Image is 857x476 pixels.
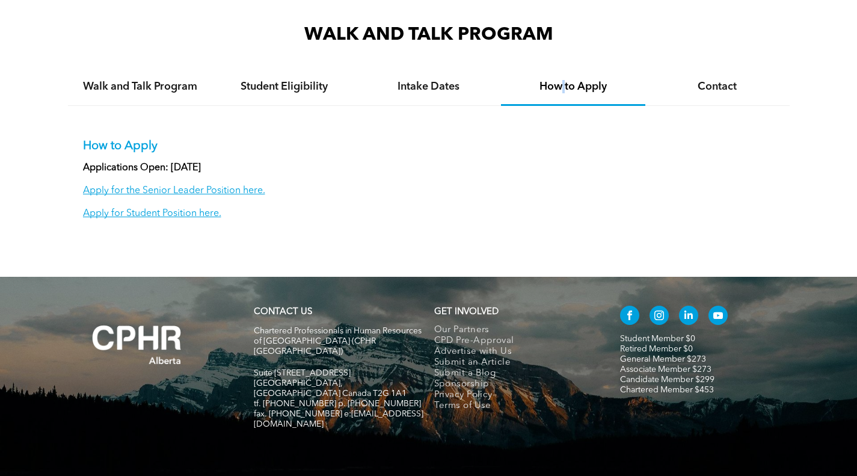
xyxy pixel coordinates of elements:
[620,386,714,394] a: Chartered Member $453
[434,308,499,317] span: GET INVOLVED
[83,186,265,196] a: Apply for the Senior Leader Position here.
[304,26,553,44] span: WALK AND TALK PROGRAM
[679,306,698,328] a: linkedin
[254,327,422,356] span: Chartered Professionals in Human Resources of [GEOGRAPHIC_DATA] (CPHR [GEOGRAPHIC_DATA])
[620,335,695,343] a: Student Member $0
[434,336,595,347] a: CPD Pre-Approval
[620,345,693,353] a: Retired Member $0
[254,400,421,408] span: tf. [PHONE_NUMBER] p. [PHONE_NUMBER]
[254,308,312,317] a: CONTACT US
[83,209,221,218] a: Apply for Student Position here.
[83,139,775,153] p: How to Apply
[223,80,346,93] h4: Student Eligibility
[254,369,351,377] span: Suite [STREET_ADDRESS]
[708,306,728,328] a: youtube
[68,301,206,389] img: A white background with a few lines on it
[434,390,595,401] a: Privacy Policy
[434,368,595,379] a: Submit a Blog
[650,306,669,328] a: instagram
[620,355,706,363] a: General Member $273
[367,80,490,93] h4: Intake Dates
[620,376,714,384] a: Candidate Member $299
[620,306,639,328] a: facebook
[656,80,779,93] h4: Contact
[83,163,201,173] strong: Applications Open: [DATE]
[434,401,595,412] a: Terms of Use
[434,379,595,390] a: Sponsorship
[79,80,201,93] h4: Walk and Talk Program
[254,410,423,428] span: fax. [PHONE_NUMBER] e:[EMAIL_ADDRESS][DOMAIN_NAME]
[434,347,595,357] a: Advertise with Us
[434,357,595,368] a: Submit an Article
[512,80,634,93] h4: How to Apply
[620,365,711,374] a: Associate Member $273
[254,379,407,398] span: [GEOGRAPHIC_DATA], [GEOGRAPHIC_DATA] Canada T2G 1A1
[434,325,595,336] a: Our Partners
